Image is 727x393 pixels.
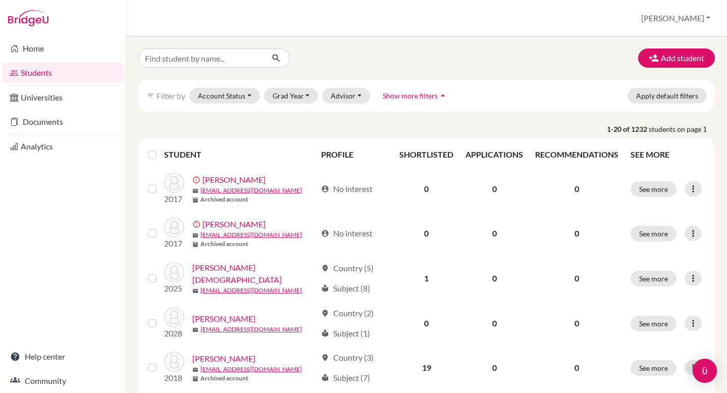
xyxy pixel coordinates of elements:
td: 0 [459,167,529,211]
img: Abdalla, Jumana [164,307,184,327]
b: Archived account [200,374,248,383]
a: Universities [2,87,124,108]
td: 0 [459,346,529,390]
p: 2018 [164,372,184,384]
span: mail [192,367,198,373]
div: Country (5) [321,262,374,274]
button: See more [631,271,677,286]
a: Analytics [2,136,124,157]
span: account_circle [321,229,329,237]
div: Subject (7) [321,372,370,384]
a: [PERSON_NAME] [202,218,266,230]
a: Documents [2,112,124,132]
button: Grad Year [264,88,319,104]
p: 0 [535,362,618,374]
div: Subject (1) [321,327,370,339]
i: filter_list [146,91,154,100]
button: See more [631,360,677,376]
p: 0 [535,227,618,239]
button: Advisor [322,88,370,104]
span: mail [192,232,198,238]
span: local_library [321,374,329,382]
button: See more [631,316,677,331]
img: Aakre, Adrian [164,173,184,193]
span: mail [192,188,198,194]
a: [PERSON_NAME][DEMOGRAPHIC_DATA] [192,262,317,286]
p: 2025 [164,282,184,294]
div: Open Intercom Messenger [693,359,717,383]
p: 2017 [164,237,184,250]
a: [EMAIL_ADDRESS][DOMAIN_NAME] [200,365,302,374]
p: 2017 [164,193,184,205]
div: No interest [321,183,373,195]
div: Country (3) [321,352,374,364]
div: Country (2) [321,307,374,319]
strong: 1-20 of 1232 [607,124,649,134]
a: [PERSON_NAME] [192,353,255,365]
span: account_circle [321,185,329,193]
td: 0 [393,167,459,211]
a: Help center [2,347,124,367]
b: Archived account [200,195,248,204]
div: Subject (8) [321,282,370,294]
a: Home [2,38,124,59]
td: 0 [393,211,459,256]
span: error_outline [192,176,202,184]
td: 19 [393,346,459,390]
button: Apply default filters [628,88,707,104]
a: [PERSON_NAME] [202,174,266,186]
th: SHORTLISTED [393,142,459,167]
img: Bridge-U [8,10,48,26]
p: 0 [535,272,618,284]
button: Show more filtersarrow_drop_up [374,88,456,104]
a: Community [2,371,124,391]
td: 1 [393,256,459,301]
img: Abdalla, Jehad [164,262,184,282]
button: See more [631,181,677,197]
span: error_outline [192,220,202,228]
span: local_library [321,284,329,292]
i: arrow_drop_up [438,90,448,101]
a: [EMAIL_ADDRESS][DOMAIN_NAME] [200,186,302,195]
td: 0 [393,301,459,346]
p: 2028 [164,327,184,339]
button: Add student [638,48,715,68]
p: 0 [535,317,618,329]
a: [PERSON_NAME] [192,313,255,325]
span: students on page 1 [649,124,715,134]
button: See more [631,226,677,241]
td: 0 [459,301,529,346]
a: [EMAIL_ADDRESS][DOMAIN_NAME] [200,325,302,334]
span: location_on [321,264,329,272]
a: [EMAIL_ADDRESS][DOMAIN_NAME] [200,286,302,295]
th: RECOMMENDATIONS [529,142,625,167]
img: Abdelatty, Hana [164,352,184,372]
span: location_on [321,309,329,317]
img: Aakre, Emily [164,217,184,237]
th: APPLICATIONS [459,142,529,167]
b: Archived account [200,239,248,249]
td: 0 [459,211,529,256]
span: inventory_2 [192,197,198,203]
input: Find student by name... [138,48,264,68]
div: No interest [321,227,373,239]
span: Show more filters [383,91,438,100]
th: SEE MORE [625,142,711,167]
p: 0 [535,183,618,195]
span: inventory_2 [192,241,198,248]
button: Account Status [189,88,260,104]
span: mail [192,327,198,333]
td: 0 [459,256,529,301]
button: [PERSON_NAME] [637,9,715,28]
span: mail [192,288,198,294]
a: Students [2,63,124,83]
th: PROFILE [315,142,394,167]
span: location_on [321,354,329,362]
span: local_library [321,329,329,337]
a: [EMAIL_ADDRESS][DOMAIN_NAME] [200,230,302,239]
span: Filter by [157,91,185,101]
span: inventory_2 [192,376,198,382]
th: STUDENT [164,142,315,167]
